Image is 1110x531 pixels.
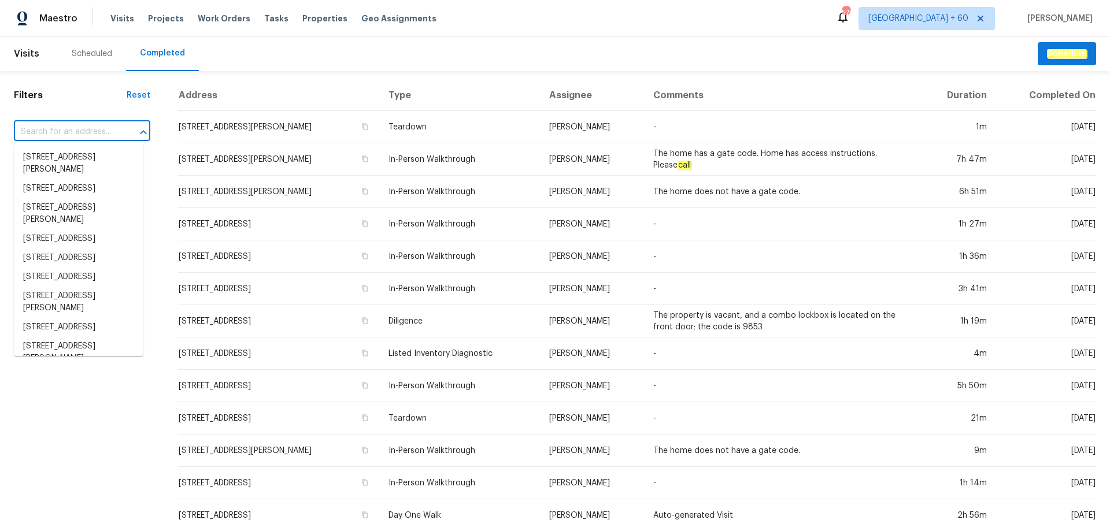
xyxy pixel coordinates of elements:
td: - [644,111,919,143]
li: [STREET_ADDRESS] [14,179,143,198]
li: [STREET_ADDRESS][PERSON_NAME] [14,287,143,318]
td: [STREET_ADDRESS] [178,305,379,337]
button: Copy Address [360,445,370,455]
td: 1m [919,111,996,143]
td: [STREET_ADDRESS] [178,208,379,240]
button: Copy Address [360,315,370,326]
td: 21m [919,402,996,435]
li: [STREET_ADDRESS] [14,318,143,337]
td: Listed Inventory Diagnostic [379,337,540,370]
td: 1h 27m [919,208,996,240]
td: In-Person Walkthrough [379,370,540,402]
td: [DATE] [996,435,1096,467]
em: call [678,161,691,170]
td: [STREET_ADDRESS] [178,402,379,435]
div: Completed [140,47,185,59]
td: - [644,467,919,499]
td: [PERSON_NAME] [540,370,644,402]
td: [PERSON_NAME] [540,143,644,176]
td: 5h 50m [919,370,996,402]
th: Duration [919,80,996,111]
td: [STREET_ADDRESS][PERSON_NAME] [178,111,379,143]
td: 1h 36m [919,240,996,273]
td: The property is vacant, and a combo lockbox is located on the front door; the code is 9853 [644,305,919,337]
div: Scheduled [72,48,112,60]
td: [PERSON_NAME] [540,467,644,499]
button: Copy Address [360,186,370,196]
td: [PERSON_NAME] [540,402,644,435]
td: [DATE] [996,467,1096,499]
h1: Filters [14,90,127,101]
span: Work Orders [198,13,250,24]
th: Type [379,80,540,111]
td: - [644,273,919,305]
td: [PERSON_NAME] [540,435,644,467]
button: Copy Address [360,477,370,488]
td: - [644,370,919,402]
input: Search for an address... [14,123,118,141]
span: [PERSON_NAME] [1023,13,1093,24]
td: Teardown [379,402,540,435]
td: [DATE] [996,143,1096,176]
span: Projects [148,13,184,24]
td: [DATE] [996,240,1096,273]
td: 4m [919,337,996,370]
span: Tasks [264,14,288,23]
button: Copy Address [360,413,370,423]
td: [PERSON_NAME] [540,176,644,208]
td: 7h 47m [919,143,996,176]
th: Address [178,80,379,111]
span: Properties [302,13,347,24]
td: 6h 51m [919,176,996,208]
span: [GEOGRAPHIC_DATA] + 60 [868,13,968,24]
td: [DATE] [996,337,1096,370]
button: Copy Address [360,380,370,391]
li: [STREET_ADDRESS][PERSON_NAME] [14,148,143,179]
span: Visits [14,41,39,66]
td: - [644,402,919,435]
div: 575 [842,7,850,18]
td: [STREET_ADDRESS] [178,273,379,305]
td: The home does not have a gate code. [644,176,919,208]
td: Diligence [379,305,540,337]
td: [PERSON_NAME] [540,337,644,370]
li: [STREET_ADDRESS][PERSON_NAME] [14,198,143,229]
td: [STREET_ADDRESS][PERSON_NAME] [178,143,379,176]
td: In-Person Walkthrough [379,208,540,240]
td: [DATE] [996,305,1096,337]
td: [DATE] [996,176,1096,208]
button: Copy Address [360,121,370,132]
td: In-Person Walkthrough [379,273,540,305]
td: 1h 14m [919,467,996,499]
button: Copy Address [360,218,370,229]
em: Schedule [1047,49,1087,58]
td: [DATE] [996,370,1096,402]
button: Copy Address [360,251,370,261]
td: - [644,240,919,273]
th: Assignee [540,80,644,111]
td: 1h 19m [919,305,996,337]
button: Copy Address [360,154,370,164]
td: [STREET_ADDRESS][PERSON_NAME] [178,435,379,467]
li: [STREET_ADDRESS] [14,229,143,248]
td: Teardown [379,111,540,143]
td: [DATE] [996,111,1096,143]
td: The home has a gate code. Home has access instructions. Please [644,143,919,176]
td: [PERSON_NAME] [540,111,644,143]
button: Copy Address [360,348,370,358]
li: [STREET_ADDRESS][PERSON_NAME] [14,337,143,368]
td: [STREET_ADDRESS] [178,370,379,402]
th: Comments [644,80,919,111]
td: In-Person Walkthrough [379,176,540,208]
div: Reset [127,90,150,101]
td: - [644,208,919,240]
button: Copy Address [360,510,370,520]
td: In-Person Walkthrough [379,467,540,499]
li: [STREET_ADDRESS] [14,248,143,268]
td: 9m [919,435,996,467]
td: In-Person Walkthrough [379,240,540,273]
li: [STREET_ADDRESS] [14,268,143,287]
td: [STREET_ADDRESS][PERSON_NAME] [178,176,379,208]
td: - [644,337,919,370]
td: In-Person Walkthrough [379,143,540,176]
